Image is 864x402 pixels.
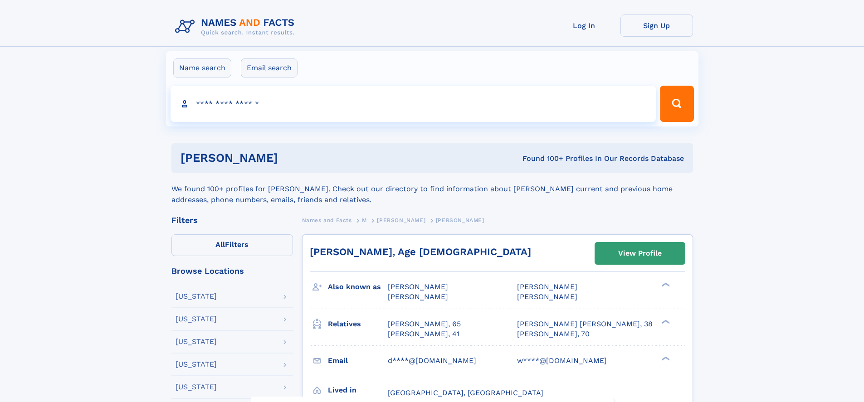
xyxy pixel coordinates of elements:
a: [PERSON_NAME], 41 [388,329,459,339]
span: [GEOGRAPHIC_DATA], [GEOGRAPHIC_DATA] [388,388,543,397]
a: M [362,214,367,226]
span: [PERSON_NAME] [388,282,448,291]
span: [PERSON_NAME] [388,292,448,301]
div: View Profile [618,243,662,264]
span: [PERSON_NAME] [517,282,577,291]
a: View Profile [595,242,685,264]
a: [PERSON_NAME], 70 [517,329,590,339]
div: [US_STATE] [176,315,217,323]
a: Names and Facts [302,214,352,226]
div: [US_STATE] [176,361,217,368]
div: ❯ [659,355,670,361]
div: [US_STATE] [176,338,217,345]
a: Sign Up [620,15,693,37]
span: [PERSON_NAME] [377,217,425,223]
a: [PERSON_NAME], Age [DEMOGRAPHIC_DATA] [310,246,531,257]
label: Email search [241,58,298,77]
h3: Relatives [328,316,388,332]
label: Name search [173,58,231,77]
div: Filters [171,216,293,224]
input: search input [171,86,656,122]
h3: Email [328,353,388,368]
h3: Lived in [328,383,388,398]
div: ❯ [659,282,670,288]
span: [PERSON_NAME] [517,292,577,301]
div: [US_STATE] [176,293,217,300]
button: Search Button [660,86,693,122]
h3: Also known as [328,279,388,295]
a: [PERSON_NAME] [377,214,425,226]
a: [PERSON_NAME] [PERSON_NAME], 38 [517,319,653,329]
h1: [PERSON_NAME] [181,152,400,164]
div: Browse Locations [171,267,293,275]
img: Logo Names and Facts [171,15,302,39]
a: Log In [548,15,620,37]
div: ❯ [659,319,670,325]
div: We found 100+ profiles for [PERSON_NAME]. Check out our directory to find information about [PERS... [171,173,693,205]
span: [PERSON_NAME] [436,217,484,223]
span: All [215,240,225,249]
span: M [362,217,367,223]
label: Filters [171,234,293,256]
div: Found 100+ Profiles In Our Records Database [400,154,684,164]
div: [US_STATE] [176,383,217,391]
a: [PERSON_NAME], 65 [388,319,461,329]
